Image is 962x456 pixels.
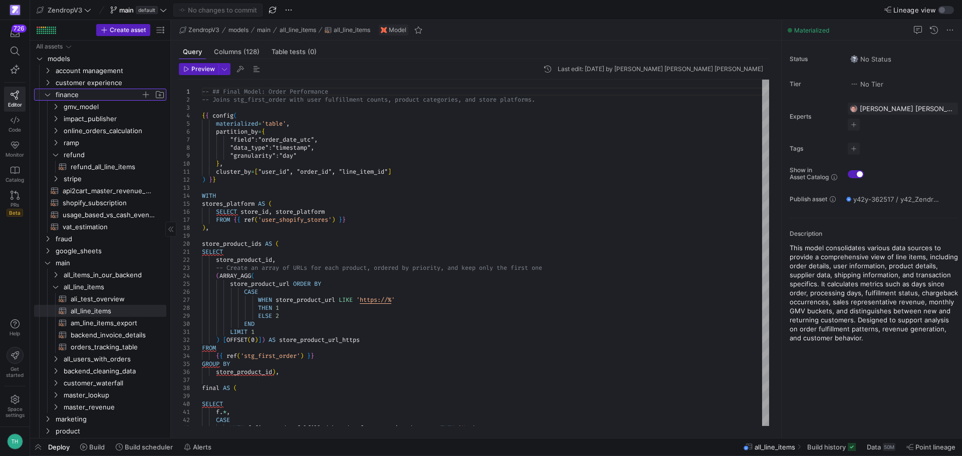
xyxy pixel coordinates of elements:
div: 1 [179,88,190,96]
div: 17 [179,216,190,224]
span: shopify_subscription​​​​​​​​​​ [63,197,155,209]
span: "user_id", "order_id", "line_item_id" [258,168,388,176]
span: (0) [308,49,317,55]
div: 15 [179,200,190,208]
div: 27 [179,296,190,304]
span: finance [56,89,141,101]
span: all_line_items [64,281,165,293]
span: Beta [7,209,23,217]
span: ' [391,296,395,304]
span: Point lineage [915,443,955,451]
span: default [136,6,158,14]
div: Press SPACE to select this row. [34,185,166,197]
span: AS [265,240,272,248]
span: materialized [216,120,258,128]
span: , [314,136,318,144]
span: ( [251,272,255,280]
div: 36 [179,368,190,376]
span: WITH [202,192,216,200]
span: customer experience [56,77,165,89]
span: : [269,144,272,152]
div: Press SPACE to select this row. [34,101,166,113]
span: online_orders_calculation [64,125,165,137]
span: : [255,136,258,144]
a: PRsBeta [4,187,26,221]
img: https://storage.googleapis.com/y42-prod-data-exchange/images/qZXOSqkTtPuVcXVzF40oUlM07HVTwZXfPK0U... [10,5,20,15]
span: No Tier [850,80,883,88]
span: { [262,128,265,136]
a: ali_test_overview​​​​​​​​​​ [34,293,166,305]
div: Press SPACE to select this row. [34,209,166,221]
span: store_product_ids [202,240,262,248]
span: CASE [244,288,258,296]
span: FROM [216,216,230,224]
span: WHEN [258,296,272,304]
div: 50M [883,443,895,451]
span: "field" [230,136,255,144]
div: Press SPACE to select this row. [34,53,166,65]
span: { [233,216,237,224]
div: 12 [179,176,190,184]
span: { [205,112,209,120]
span: google_sheets [56,245,165,257]
span: Columns [214,49,260,55]
span: Code [9,127,21,133]
span: store_product_url [230,280,290,288]
button: models [226,24,251,36]
span: AS [269,336,276,344]
span: stripe [64,173,165,185]
span: , [272,256,276,264]
span: "order_date_utc" [258,136,314,144]
span: -- ## Final Model: Order Performance [202,88,328,96]
div: 20 [179,240,190,248]
span: all_users_with_orders [64,353,165,365]
div: Press SPACE to select this row. [34,149,166,161]
span: ( [233,112,237,120]
span: ali_test_overview​​​​​​​​​​ [71,293,155,305]
span: Show in Asset Catalog [790,167,829,181]
span: ) [216,336,219,344]
span: Space settings [6,406,25,418]
div: 29 [179,312,190,320]
div: 38 [179,384,190,392]
span: ( [216,272,219,280]
span: Materialized [794,27,829,34]
a: all_line_items​​​​​​​​​​ [34,305,166,317]
div: 726 [12,25,27,33]
span: main [257,27,271,34]
a: backend_invoice_details​​​​​​​​​​ [34,329,166,341]
span: "granularity" [230,152,276,160]
span: Experts [790,113,840,120]
div: 7 [179,136,190,144]
span: (128) [244,49,260,55]
span: , [269,208,272,216]
button: No tierNo Tier [848,78,886,91]
span: BY [223,360,230,368]
button: y42y-362517 / y42_ZendropV3_main / all_line_items [844,193,944,206]
div: Press SPACE to select this row. [34,341,166,353]
a: Catalog [4,162,26,187]
span: ( [237,352,241,360]
div: Press SPACE to select this row. [34,161,166,173]
span: Alerts [193,443,211,451]
div: Last edit: [DATE] by [PERSON_NAME] [PERSON_NAME] [PERSON_NAME] [558,66,763,73]
span: ) [272,368,276,376]
p: This model consolidates various data sources to provide a comprehensive view of line items, inclu... [790,243,958,342]
div: 28 [179,304,190,312]
button: maindefault [108,4,169,17]
span: ref [226,352,237,360]
span: ( [269,200,272,208]
span: , [286,120,290,128]
div: 6 [179,128,190,136]
span: 0 [251,336,255,344]
span: Table tests [272,49,317,55]
span: Status [790,56,840,63]
div: Press SPACE to select this row. [34,305,166,317]
span: Build history [807,443,846,451]
div: Press SPACE to select this row. [34,365,166,377]
span: ed by priority, and keep only the first one [391,264,542,272]
span: , [311,144,314,152]
span: account management [56,65,165,77]
span: product [56,425,165,437]
span: impact_publisher [64,113,165,125]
